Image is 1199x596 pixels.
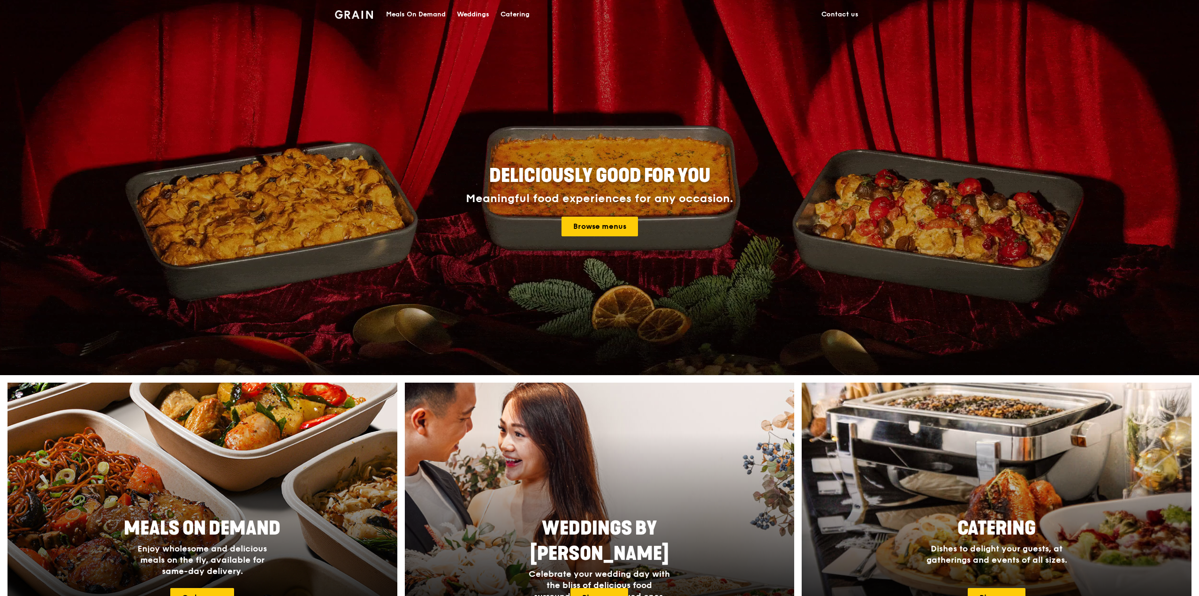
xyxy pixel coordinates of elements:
[457,0,489,29] div: Weddings
[335,10,373,19] img: Grain
[431,192,768,205] div: Meaningful food experiences for any occasion.
[386,0,446,29] div: Meals On Demand
[451,0,495,29] a: Weddings
[137,543,267,576] span: Enjoy wholesome and delicious meals on the fly, available for same-day delivery.
[495,0,535,29] a: Catering
[926,543,1067,565] span: Dishes to delight your guests, at gatherings and events of all sizes.
[489,165,710,187] span: Deliciously good for you
[562,217,638,236] a: Browse menus
[530,517,669,565] span: Weddings by [PERSON_NAME]
[501,0,530,29] div: Catering
[816,0,864,29] a: Contact us
[957,517,1036,540] span: Catering
[124,517,281,540] span: Meals On Demand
